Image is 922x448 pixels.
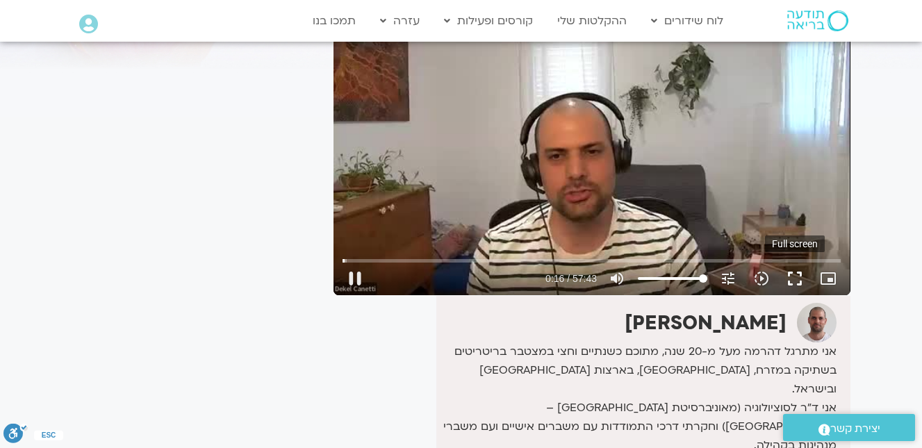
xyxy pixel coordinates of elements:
[644,8,730,34] a: לוח שידורים
[830,420,880,438] span: יצירת קשר
[625,310,787,336] strong: [PERSON_NAME]
[787,10,848,31] img: תודעה בריאה
[306,8,363,34] a: תמכו בנו
[783,414,915,441] a: יצירת קשר
[797,303,837,342] img: דקל קנטי
[550,8,634,34] a: ההקלטות שלי
[373,8,427,34] a: עזרה
[437,8,540,34] a: קורסים ופעילות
